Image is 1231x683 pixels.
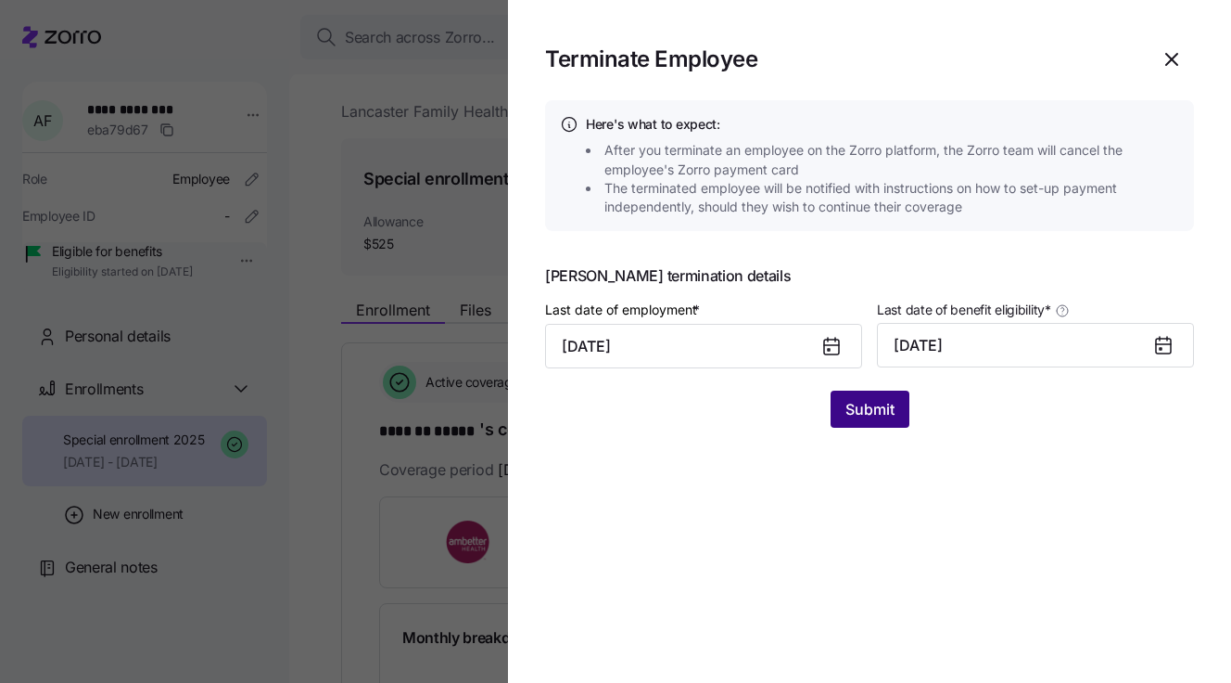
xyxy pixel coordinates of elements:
[831,391,909,428] button: Submit
[845,398,895,420] span: Submit
[877,301,1051,319] span: Last date of benefit eligibility *
[545,268,1194,283] span: [PERSON_NAME] termination details
[545,324,862,368] input: MM/DD/YYYY
[545,300,704,320] label: Last date of employment
[604,179,1185,217] span: The terminated employee will be notified with instructions on how to set-up payment independently...
[586,115,1179,134] h4: Here's what to expect:
[604,141,1185,179] span: After you terminate an employee on the Zorro platform, the Zorro team will cancel the employee's ...
[877,323,1194,367] button: [DATE]
[545,45,1142,73] h1: Terminate Employee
